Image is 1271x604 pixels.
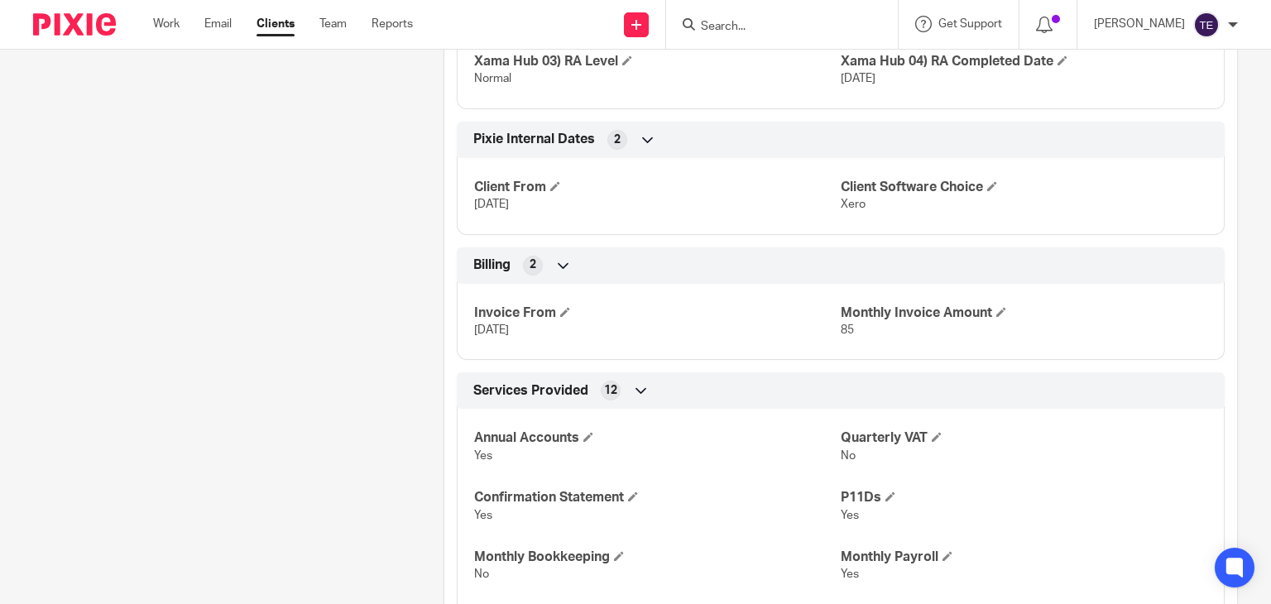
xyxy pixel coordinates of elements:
[841,324,854,336] span: 85
[474,199,509,210] span: [DATE]
[474,510,492,521] span: Yes
[614,132,621,148] span: 2
[699,20,848,35] input: Search
[841,199,866,210] span: Xero
[474,568,489,580] span: No
[473,256,511,274] span: Billing
[604,382,617,399] span: 12
[1094,16,1185,32] p: [PERSON_NAME]
[474,304,841,322] h4: Invoice From
[153,16,180,32] a: Work
[841,489,1207,506] h4: P11Ds
[257,16,295,32] a: Clients
[841,549,1207,566] h4: Monthly Payroll
[474,549,841,566] h4: Monthly Bookkeeping
[841,450,856,462] span: No
[474,179,841,196] h4: Client From
[841,53,1207,70] h4: Xama Hub 04) RA Completed Date
[474,53,841,70] h4: Xama Hub 03) RA Level
[841,568,859,580] span: Yes
[33,13,116,36] img: Pixie
[474,429,841,447] h4: Annual Accounts
[473,382,588,400] span: Services Provided
[841,179,1207,196] h4: Client Software Choice
[474,450,492,462] span: Yes
[841,429,1207,447] h4: Quarterly VAT
[204,16,232,32] a: Email
[474,324,509,336] span: [DATE]
[474,73,511,84] span: Normal
[938,18,1002,30] span: Get Support
[530,256,536,273] span: 2
[841,510,859,521] span: Yes
[473,131,595,148] span: Pixie Internal Dates
[1193,12,1220,38] img: svg%3E
[474,489,841,506] h4: Confirmation Statement
[841,304,1207,322] h4: Monthly Invoice Amount
[319,16,347,32] a: Team
[841,73,875,84] span: [DATE]
[372,16,413,32] a: Reports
